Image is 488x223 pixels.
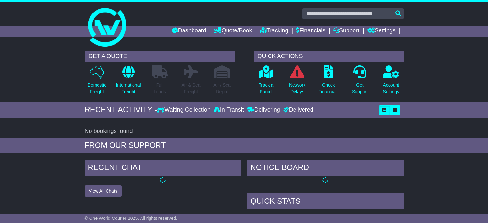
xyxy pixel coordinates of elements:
[282,107,313,114] div: Delivered
[245,107,282,114] div: Delivering
[319,82,339,95] p: Check Financials
[367,26,396,37] a: Settings
[85,128,404,135] div: No bookings found
[259,82,273,95] p: Track a Parcel
[352,65,368,99] a: GetSupport
[352,82,368,95] p: Get Support
[247,160,404,177] div: NOTICE BOARD
[289,65,306,99] a: NetworkDelays
[296,26,325,37] a: Financials
[333,26,359,37] a: Support
[260,26,288,37] a: Tracking
[85,141,404,150] div: FROM OUR SUPPORT
[85,105,157,115] div: RECENT ACTIVITY -
[383,65,400,99] a: AccountSettings
[383,82,399,95] p: Account Settings
[181,82,200,95] p: Air & Sea Freight
[258,65,274,99] a: Track aParcel
[88,82,106,95] p: Domestic Freight
[157,107,212,114] div: Waiting Collection
[212,107,245,114] div: In Transit
[289,82,305,95] p: Network Delays
[254,51,404,62] div: QUICK ACTIONS
[116,65,141,99] a: InternationalFreight
[214,26,252,37] a: Quote/Book
[85,185,122,197] button: View All Chats
[172,26,206,37] a: Dashboard
[87,65,107,99] a: DomesticFreight
[85,160,241,177] div: RECENT CHAT
[213,82,231,95] p: Air / Sea Depot
[85,216,177,221] span: © One World Courier 2025. All rights reserved.
[116,82,141,95] p: International Freight
[152,82,168,95] p: Full Loads
[247,193,404,211] div: Quick Stats
[318,65,339,99] a: CheckFinancials
[85,51,235,62] div: GET A QUOTE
